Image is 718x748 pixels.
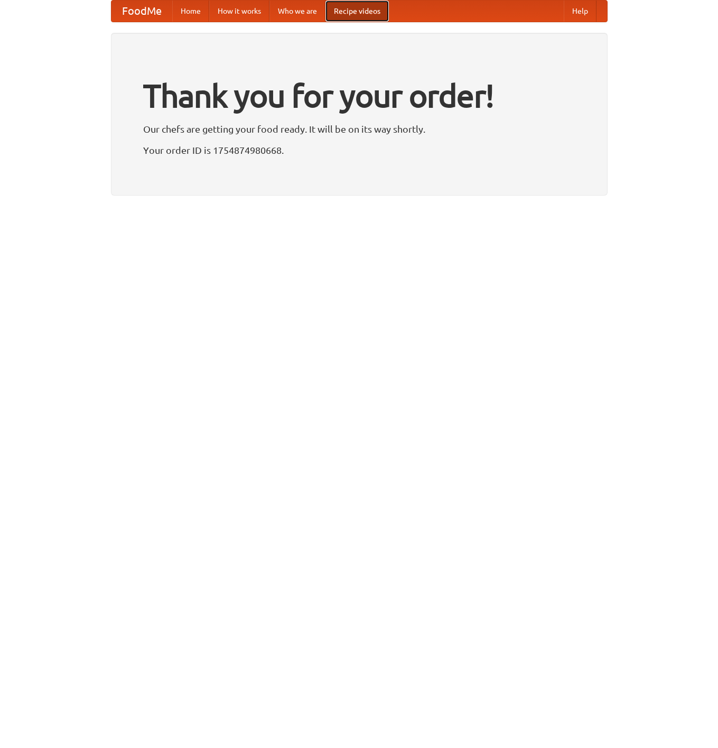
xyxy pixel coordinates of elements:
[143,70,575,121] h1: Thank you for your order!
[209,1,269,22] a: How it works
[172,1,209,22] a: Home
[111,1,172,22] a: FoodMe
[564,1,596,22] a: Help
[325,1,389,22] a: Recipe videos
[143,121,575,137] p: Our chefs are getting your food ready. It will be on its way shortly.
[269,1,325,22] a: Who we are
[143,142,575,158] p: Your order ID is 1754874980668.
